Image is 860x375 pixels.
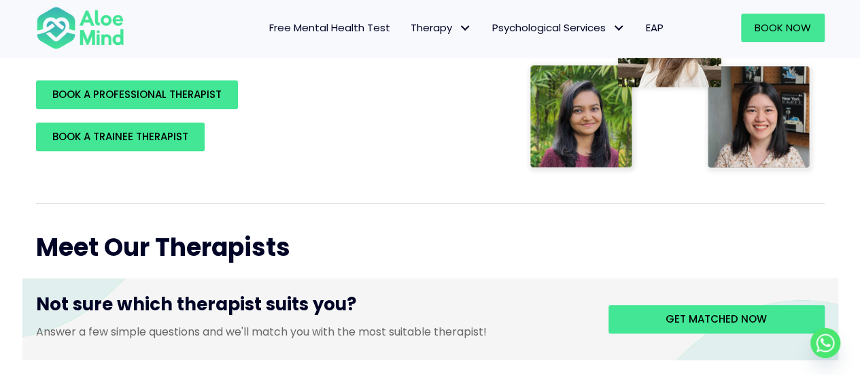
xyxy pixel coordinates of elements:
[810,328,840,358] a: Whatsapp
[608,305,825,333] a: Get matched now
[609,18,629,38] span: Psychological Services: submenu
[400,14,482,42] a: TherapyTherapy: submenu
[666,312,767,326] span: Get matched now
[36,292,588,323] h3: Not sure which therapist suits you?
[455,18,475,38] span: Therapy: submenu
[36,80,238,109] a: BOOK A PROFESSIONAL THERAPIST
[411,20,472,35] span: Therapy
[36,5,124,50] img: Aloe mind Logo
[36,123,205,151] a: BOOK A TRAINEE THERAPIST
[269,20,390,35] span: Free Mental Health Test
[636,14,674,42] a: EAP
[52,129,188,144] span: BOOK A TRAINEE THERAPIST
[755,20,811,35] span: Book Now
[142,14,674,42] nav: Menu
[259,14,400,42] a: Free Mental Health Test
[52,87,222,101] span: BOOK A PROFESSIONAL THERAPIST
[741,14,825,42] a: Book Now
[36,324,588,340] p: Answer a few simple questions and we'll match you with the most suitable therapist!
[492,20,625,35] span: Psychological Services
[646,20,664,35] span: EAP
[482,14,636,42] a: Psychological ServicesPsychological Services: submenu
[36,230,290,265] span: Meet Our Therapists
